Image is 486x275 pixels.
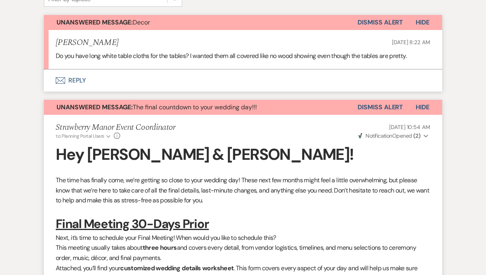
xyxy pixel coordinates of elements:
strong: ( 2 ) [413,132,420,139]
strong: Hey [PERSON_NAME] & [PERSON_NAME]! [56,144,354,165]
p: This meeting usually takes about and covers every detail, from vendor logistics, timelines, and m... [56,243,430,263]
button: Dismiss Alert [358,100,403,115]
span: Hide [416,18,429,26]
button: Unanswered Message:Decor [44,15,358,30]
u: Final Meeting 30-Days Prior [56,216,209,232]
button: Unanswered Message:The final countdown to your wedding day!!! [44,100,358,115]
p: Do you have long white table cloths for the tables? I wanted them all covered like no wood showin... [56,51,430,61]
button: NotificationOpened (2) [357,132,430,140]
strong: three hours [143,243,177,252]
span: to: Planning Portal Users [56,133,104,139]
span: Hide [416,103,429,111]
h5: [PERSON_NAME] [56,38,119,48]
span: Decor [57,18,150,26]
strong: Unanswered Message: [57,103,133,111]
span: [DATE] 8:22 AM [392,39,430,46]
span: Notification [365,132,392,139]
h5: Strawberry Manor Event Coordinator [56,123,175,133]
strong: Unanswered Message: [57,18,133,26]
button: Hide [403,15,442,30]
button: to: Planning Portal Users [56,133,112,140]
button: Hide [403,100,442,115]
span: [DATE] 10:54 AM [389,123,430,131]
span: The final countdown to your wedding day!!! [57,103,257,111]
span: Opened [358,132,420,139]
strong: customized wedding details worksheet [120,264,234,272]
p: Next, it’s time to schedule your Final Meeting! When would you like to schedule this? [56,233,430,243]
button: Dismiss Alert [358,15,403,30]
p: The time has finally come, we’re getting so close to your wedding day! These next few months migh... [56,175,430,206]
button: Reply [44,69,442,92]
